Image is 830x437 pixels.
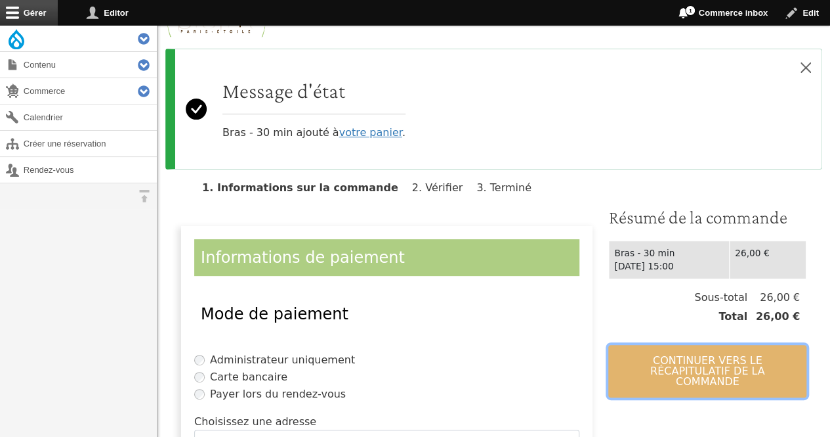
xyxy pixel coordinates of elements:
td: 26,00 € [730,241,806,279]
button: Close [790,49,821,86]
button: Continuer vers le récapitulatif de la commande [608,345,806,398]
li: Vérifier [412,181,473,194]
div: Bras - 30 min [614,246,724,260]
div: Message d'état [165,49,822,170]
span: Total [718,309,747,325]
h2: Message d'état [222,78,405,103]
label: Carte bancaire [210,369,287,385]
span: 26,00 € [747,309,800,325]
span: 26,00 € [747,290,800,306]
label: Administrateur uniquement [210,352,355,368]
label: Payer lors du rendez-vous [210,386,346,402]
button: Orientation horizontale [131,183,157,209]
li: Terminé [476,181,542,194]
span: Informations de paiement [201,248,405,267]
span: Mode de paiement [201,305,348,323]
div: Bras - 30 min ajouté à . [222,78,405,141]
h3: Résumé de la commande [608,206,806,229]
a: votre panier [339,126,402,139]
svg: Success: [186,60,207,158]
span: 1 [685,5,695,16]
li: Informations sur la commande [202,181,409,194]
span: Sous-total [694,290,747,306]
label: Choisissez une adresse [194,414,316,430]
time: [DATE] 15:00 [614,261,673,271]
